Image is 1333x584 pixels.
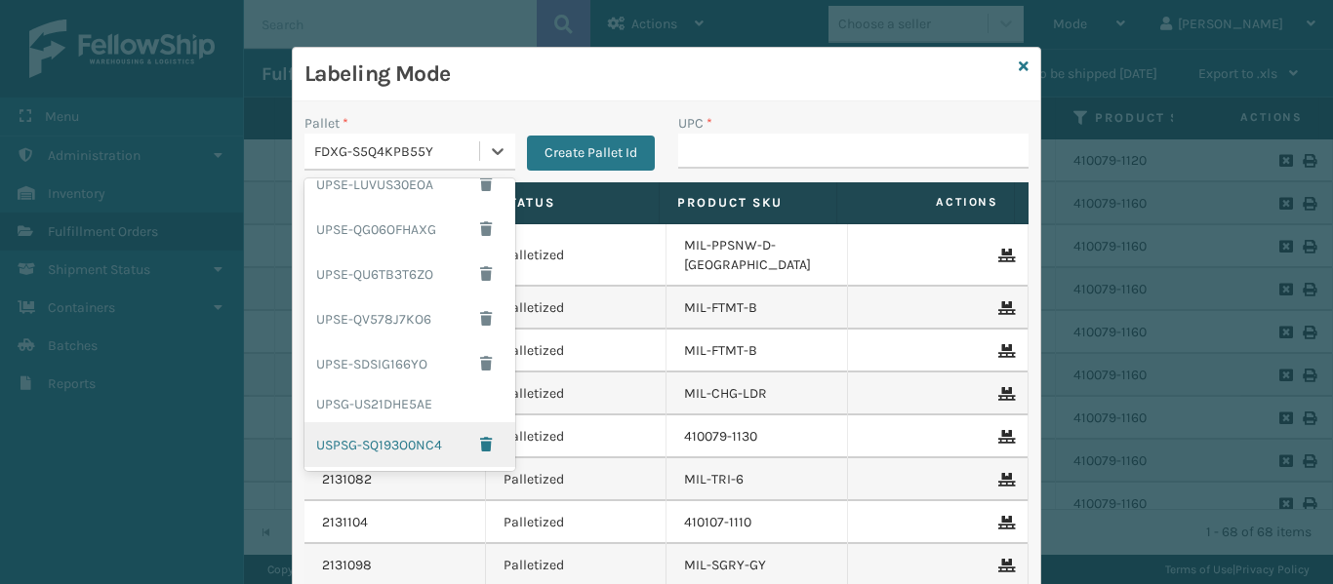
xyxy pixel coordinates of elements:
[666,415,848,458] td: 410079-1130
[304,252,515,296] div: UPSE-QU6TB3T6ZO
[486,287,667,330] td: Palletized
[304,296,515,341] div: UPSE-QV578J7KO6
[304,386,515,422] div: UPSG-US21DHE5AE
[843,186,1010,218] span: Actions
[998,473,1010,487] i: Remove From Pallet
[304,422,515,467] div: USPSG-SQ193O0NC4
[998,249,1010,262] i: Remove From Pallet
[486,330,667,372] td: Palletized
[304,207,515,252] div: UPSE-QG06OFHAXG
[486,501,667,544] td: Palletized
[998,559,1010,572] i: Remove From Pallet
[666,501,848,544] td: 410107-1110
[500,194,641,212] label: Status
[998,387,1010,401] i: Remove From Pallet
[666,330,848,372] td: MIL-FTMT-B
[322,556,372,575] a: 2131098
[322,470,372,489] a: 2131082
[304,59,1011,89] h3: Labeling Mode
[677,194,819,212] label: Product SKU
[304,113,348,134] label: Pallet
[998,516,1010,529] i: Remove From Pallet
[678,113,712,134] label: UPC
[998,301,1010,315] i: Remove From Pallet
[666,287,848,330] td: MIL-FTMT-B
[322,513,368,532] a: 2131104
[666,458,848,501] td: MIL-TRI-6
[486,415,667,458] td: Palletized
[486,458,667,501] td: Palletized
[666,372,848,415] td: MIL-CHG-LDR
[314,141,481,162] div: FDXG-S5Q4KPB55Y
[486,372,667,415] td: Palletized
[304,162,515,207] div: UPSE-LUVUS30EOA
[527,136,655,171] button: Create Pallet Id
[486,224,667,287] td: Palletized
[304,341,515,386] div: UPSE-SDSIG166YO
[666,224,848,287] td: MIL-PPSNW-D-[GEOGRAPHIC_DATA]
[998,430,1010,444] i: Remove From Pallet
[998,344,1010,358] i: Remove From Pallet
